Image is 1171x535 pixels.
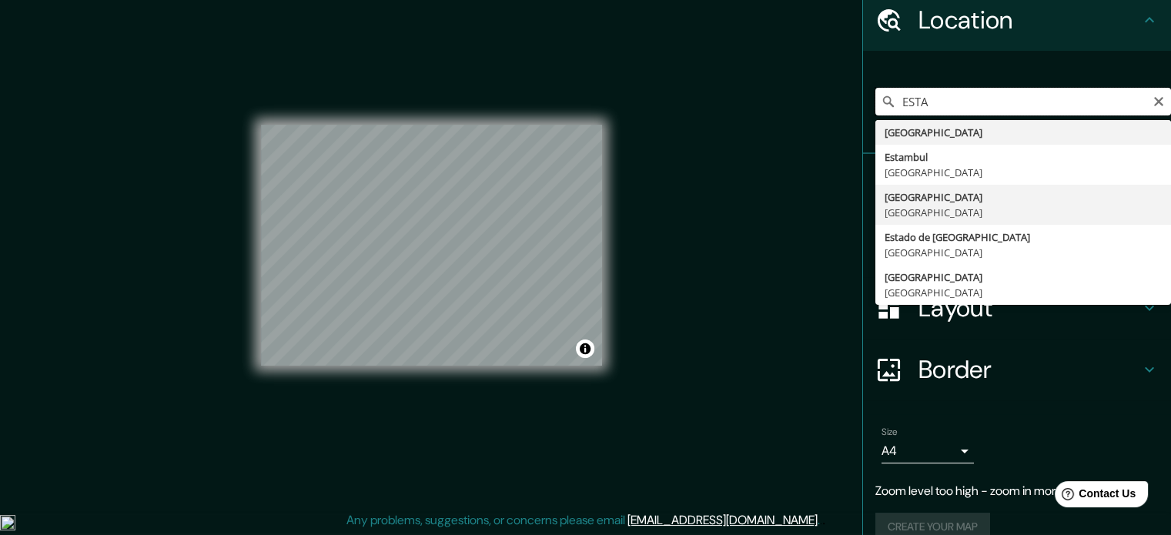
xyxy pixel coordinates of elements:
label: Size [882,426,898,439]
a: [EMAIL_ADDRESS][DOMAIN_NAME] [627,512,818,528]
div: Estado de [GEOGRAPHIC_DATA] [885,229,1162,245]
iframe: Help widget launcher [1034,475,1154,518]
p: Zoom level too high - zoom in more [875,482,1159,500]
div: Style [863,216,1171,277]
div: [GEOGRAPHIC_DATA] [885,165,1162,180]
div: [GEOGRAPHIC_DATA] [885,205,1162,220]
h4: Location [918,5,1140,35]
div: [GEOGRAPHIC_DATA] [885,125,1162,140]
button: Toggle attribution [576,339,594,358]
div: Border [863,339,1171,400]
div: Pins [863,154,1171,216]
input: Pick your city or area [875,88,1171,115]
div: . [822,511,825,530]
div: A4 [882,439,974,463]
canvas: Map [261,125,602,366]
p: Any problems, suggestions, or concerns please email . [346,511,820,530]
h4: Border [918,354,1140,385]
button: Clear [1153,93,1165,108]
div: Layout [863,277,1171,339]
div: [GEOGRAPHIC_DATA] [885,285,1162,300]
h4: Layout [918,293,1140,323]
div: . [820,511,822,530]
div: Estambul [885,149,1162,165]
div: [GEOGRAPHIC_DATA] [885,189,1162,205]
div: [GEOGRAPHIC_DATA] [885,245,1162,260]
div: [GEOGRAPHIC_DATA] [885,269,1162,285]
